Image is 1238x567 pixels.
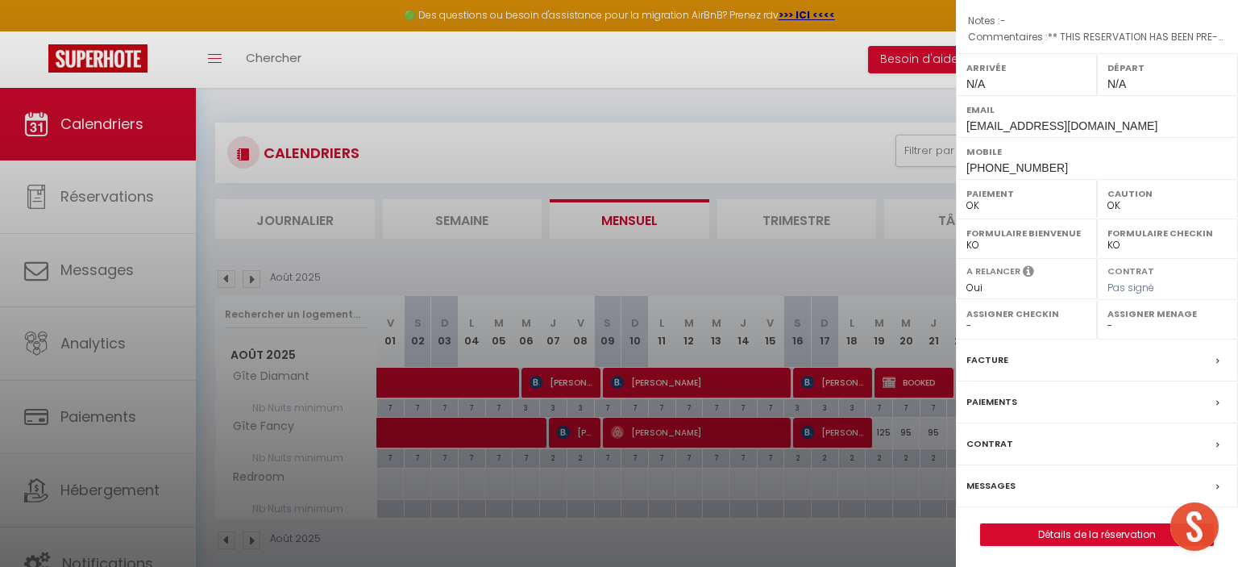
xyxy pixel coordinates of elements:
span: - [1000,14,1006,27]
label: Assigner Menage [1107,306,1228,322]
span: [EMAIL_ADDRESS][DOMAIN_NAME] [966,119,1157,132]
label: Formulaire Checkin [1107,225,1228,241]
label: Paiement [966,186,1086,202]
label: Départ [1107,60,1228,76]
label: Caution [1107,186,1228,202]
label: Formulaire Bienvenue [966,225,1086,241]
a: Détails de la réservation [981,524,1213,545]
span: [PHONE_NUMBER] [966,161,1068,174]
label: Contrat [1107,265,1154,275]
label: A relancer [966,265,1020,278]
span: N/A [1107,77,1126,90]
div: Ouvrir le chat [1170,502,1219,551]
label: Assigner Checkin [966,306,1086,322]
label: Paiements [966,394,1017,411]
p: Notes : [968,13,1226,29]
label: Arrivée [966,60,1086,76]
button: Détails de la réservation [980,523,1214,546]
i: Sélectionner OUI si vous souhaiter envoyer les séquences de messages post-checkout [1023,265,1034,282]
label: Mobile [966,144,1228,160]
label: Email [966,102,1228,118]
span: Pas signé [1107,281,1154,294]
p: Commentaires : [968,29,1226,45]
span: N/A [966,77,985,90]
label: Facture [966,352,1008,369]
label: Messages [966,477,1016,494]
label: Contrat [966,436,1013,452]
